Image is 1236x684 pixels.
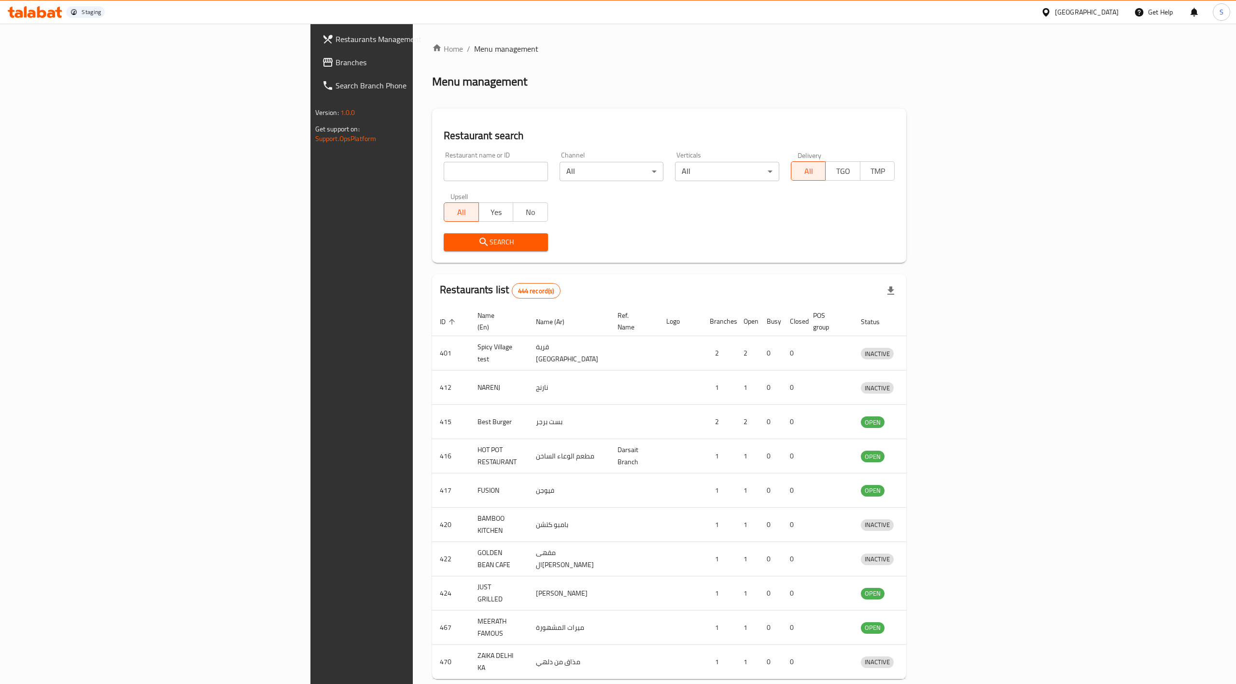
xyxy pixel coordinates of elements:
[861,554,894,565] span: INACTIVE
[861,519,894,530] span: INACTIVE
[450,193,468,199] label: Upsell
[82,8,101,16] div: Staging
[666,511,690,535] img: BAMBOO KITCHEN
[782,576,805,611] td: 0
[782,439,805,473] td: 0
[861,588,885,599] span: OPEN
[444,128,895,143] h2: Restaurant search
[1220,7,1223,17] span: S
[861,519,894,531] div: INACTIVE
[861,485,885,496] span: OPEN
[666,476,690,500] img: FUSION
[444,233,548,251] button: Search
[666,408,690,432] img: Best Burger
[905,307,939,336] th: Action
[759,611,782,645] td: 0
[512,286,560,296] span: 444 record(s)
[759,307,782,336] th: Busy
[560,162,664,181] div: All
[528,405,610,439] td: بست برجر
[759,473,782,508] td: 0
[336,80,509,91] span: Search Branch Phone
[759,542,782,576] td: 0
[340,106,355,119] span: 1.0.0
[736,405,759,439] td: 2
[736,307,759,336] th: Open
[702,645,736,679] td: 1
[861,417,885,428] span: OPEN
[702,439,736,473] td: 1
[702,542,736,576] td: 1
[736,439,759,473] td: 1
[782,611,805,645] td: 0
[861,348,894,359] span: INACTIVE
[512,283,561,299] div: Total records count
[666,579,690,603] img: JUST GRILLED
[702,336,736,370] td: 2
[702,473,736,508] td: 1
[483,205,510,219] span: Yes
[536,316,577,328] span: Name (Ar)
[315,132,377,145] a: Support.OpsPlatform
[314,74,517,97] a: Search Branch Phone
[782,542,805,576] td: 0
[702,508,736,542] td: 1
[517,205,544,219] span: No
[759,576,782,611] td: 0
[782,370,805,405] td: 0
[702,611,736,645] td: 1
[813,310,842,333] span: POS group
[759,336,782,370] td: 0
[736,611,759,645] td: 1
[736,336,759,370] td: 2
[666,648,690,672] img: ZAIKA DELHI KA
[759,439,782,473] td: 0
[528,473,610,508] td: فيوجن
[513,202,548,222] button: No
[736,370,759,405] td: 1
[314,51,517,74] a: Branches
[864,164,891,178] span: TMP
[861,451,885,462] div: OPEN
[675,162,779,181] div: All
[782,336,805,370] td: 0
[736,576,759,611] td: 1
[782,645,805,679] td: 0
[702,405,736,439] td: 2
[666,545,690,569] img: GOLDEN BEAN CAFE
[528,542,610,576] td: مقهى ال[PERSON_NAME]
[440,283,561,299] h2: Restaurants list
[736,473,759,508] td: 1
[759,645,782,679] td: 0
[736,542,759,576] td: 1
[336,33,509,45] span: Restaurants Management
[528,508,610,542] td: بامبو كتشن
[861,622,885,634] div: OPEN
[861,316,892,328] span: Status
[478,310,517,333] span: Name (En)
[782,473,805,508] td: 0
[791,161,826,181] button: All
[528,611,610,645] td: ميرات المشهورة
[618,310,647,333] span: Ref. Name
[759,508,782,542] td: 0
[528,370,610,405] td: نارنج
[798,152,822,158] label: Delivery
[659,307,702,336] th: Logo
[879,279,902,302] div: Export file
[782,405,805,439] td: 0
[782,508,805,542] td: 0
[861,451,885,462] span: OPEN
[314,28,517,51] a: Restaurants Management
[795,164,822,178] span: All
[860,161,895,181] button: TMP
[861,383,894,394] span: INACTIVE
[432,307,939,679] table: enhanced table
[666,613,690,638] img: MEERATH FAMOUS
[444,162,548,181] input: Search for restaurant name or ID..
[528,576,610,611] td: [PERSON_NAME]
[666,339,690,363] img: Spicy Village test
